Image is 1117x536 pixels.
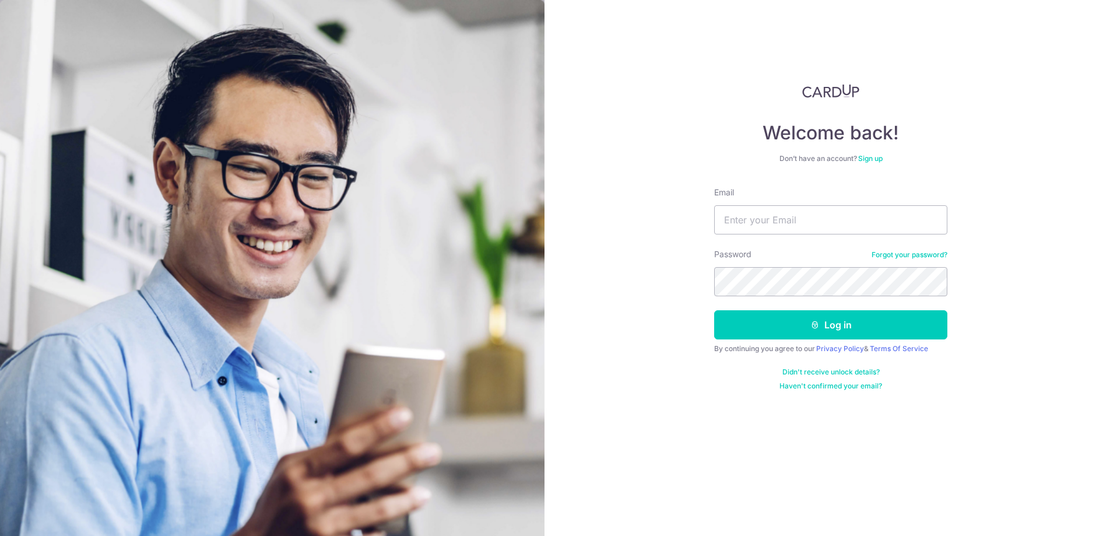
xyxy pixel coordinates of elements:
button: Log in [714,310,947,339]
a: Forgot your password? [872,250,947,260]
div: By continuing you agree to our & [714,344,947,353]
label: Password [714,248,751,260]
label: Email [714,187,734,198]
a: Haven't confirmed your email? [779,381,882,391]
h4: Welcome back! [714,121,947,145]
input: Enter your Email [714,205,947,234]
div: Don’t have an account? [714,154,947,163]
a: Didn't receive unlock details? [782,367,880,377]
img: CardUp Logo [802,84,859,98]
a: Privacy Policy [816,344,864,353]
a: Terms Of Service [870,344,928,353]
a: Sign up [858,154,883,163]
